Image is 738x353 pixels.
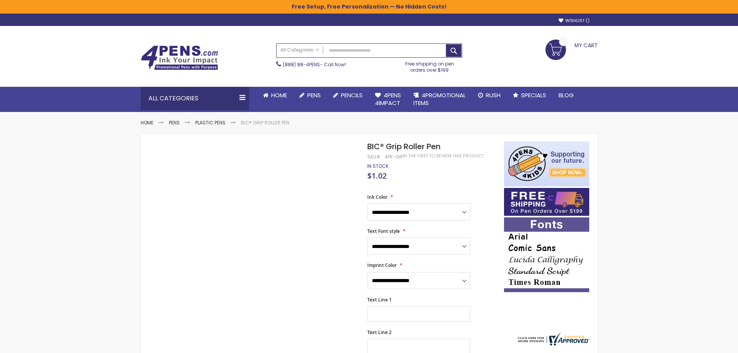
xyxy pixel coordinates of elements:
[559,91,574,99] span: Blog
[341,91,363,99] span: Pencils
[507,87,552,104] a: Specials
[403,153,484,159] a: Be the first to review this product
[280,47,319,53] span: All Categories
[367,296,392,303] span: Text Line 1
[257,87,293,104] a: Home
[367,228,400,234] span: Text Font style
[307,91,321,99] span: Pens
[367,141,440,152] span: BIC® Grip Roller Pen
[375,91,401,107] span: 4Pens 4impact
[169,119,180,126] a: Pens
[552,87,580,104] a: Blog
[486,91,501,99] span: Rush
[367,194,387,200] span: Ink Color
[283,61,320,68] a: (888) 88-4PENS
[559,18,590,24] a: Wishlist
[367,163,389,169] div: Availability
[504,141,589,186] img: 4pens 4 kids
[367,153,382,160] strong: SKU
[141,119,153,126] a: Home
[241,120,289,126] li: BIC® Grip Roller Pen
[516,341,590,347] a: 4pens.com certificate URL
[293,87,327,104] a: Pens
[397,58,462,73] div: Free shipping on pen orders over $199
[369,87,407,112] a: 4Pens4impact
[141,87,249,110] div: All Categories
[385,154,403,160] div: 4PK-GR
[277,44,323,57] a: All Categories
[407,87,472,112] a: 4PROMOTIONALITEMS
[141,45,218,70] img: 4Pens Custom Pens and Promotional Products
[367,170,387,181] span: $1.02
[504,188,589,216] img: Free shipping on orders over $199
[367,163,389,169] span: In stock
[283,61,346,68] span: - Call Now!
[516,332,590,346] img: 4pens.com widget logo
[327,87,369,104] a: Pencils
[367,329,392,336] span: Text Line 2
[521,91,546,99] span: Specials
[271,91,287,99] span: Home
[195,119,225,126] a: Plastic Pens
[472,87,507,104] a: Rush
[413,91,466,107] span: 4PROMOTIONAL ITEMS
[367,262,397,269] span: Imprint Color
[504,217,589,292] img: font-personalization-examples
